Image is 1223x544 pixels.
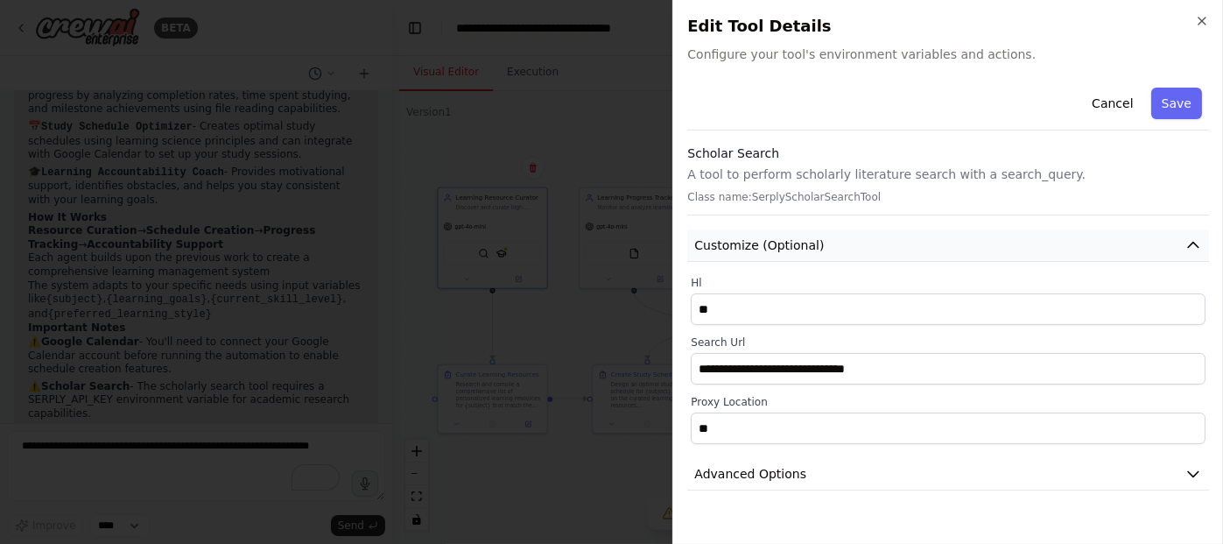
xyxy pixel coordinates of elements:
[691,395,1205,409] label: Proxy Location
[687,14,1209,39] h2: Edit Tool Details
[691,276,1205,290] label: Hl
[691,336,1205,350] label: Search Url
[687,46,1209,63] span: Configure your tool's environment variables and actions.
[694,465,806,483] span: Advanced Options
[687,230,1209,262] button: Customize (Optional)
[694,237,824,254] span: Customize (Optional)
[1081,88,1143,119] button: Cancel
[687,145,1209,162] h3: Scholar Search
[1151,88,1202,119] button: Save
[687,166,1209,183] p: A tool to perform scholarly literature search with a search_query.
[687,458,1209,491] button: Advanced Options
[687,190,1209,204] p: Class name: SerplyScholarSearchTool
